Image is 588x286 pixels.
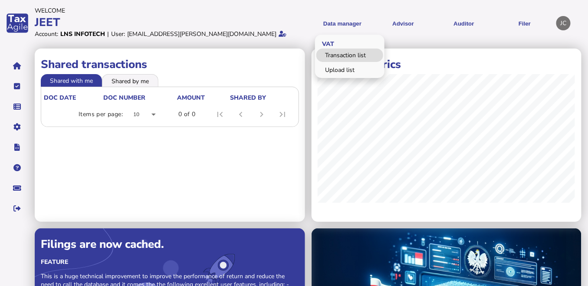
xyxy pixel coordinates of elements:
button: Home [8,57,26,75]
button: Tasks [8,77,26,95]
div: Amount [177,94,205,102]
div: Feature [41,258,299,266]
button: Data manager [8,97,26,116]
div: | [107,30,109,38]
h1: Auditor metrics [318,57,576,72]
div: Items per page: [79,110,123,119]
div: doc number [103,94,176,102]
div: Account: [35,30,58,38]
button: Previous page [230,104,251,125]
button: Raise a support ticket [8,179,26,197]
button: Developer hub links [8,138,26,156]
button: Help pages [8,159,26,177]
h1: Shared transactions [41,57,299,72]
div: Welcome [35,6,291,15]
a: Upload list [316,63,383,77]
button: Sign out [8,199,26,218]
div: doc number [103,94,145,102]
div: doc date [44,94,102,102]
button: Shows a dropdown of VAT Advisor options [376,13,430,34]
span: VAT [315,33,338,53]
menu: navigate products [296,13,552,34]
div: shared by [230,94,266,102]
button: Last page [272,104,293,125]
div: JEET [35,15,291,30]
button: Shows a dropdown of Data manager options [315,13,370,34]
div: LNS INFOTECH [60,30,105,38]
button: Auditor [437,13,491,34]
li: Shared with me [41,74,102,86]
div: [EMAIL_ADDRESS][PERSON_NAME][DOMAIN_NAME] [127,30,277,38]
li: Shared by me [102,74,158,86]
div: Profile settings [556,16,571,30]
button: Manage settings [8,118,26,136]
button: Filer [497,13,552,34]
div: 0 of 0 [178,110,195,119]
div: Amount [177,94,229,102]
div: shared by [230,94,295,102]
div: User: [111,30,125,38]
a: Transaction list [316,49,383,62]
div: Filings are now cached. [41,237,299,252]
button: Next page [251,104,272,125]
div: doc date [44,94,76,102]
i: Email verified [279,31,287,37]
button: First page [210,104,230,125]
